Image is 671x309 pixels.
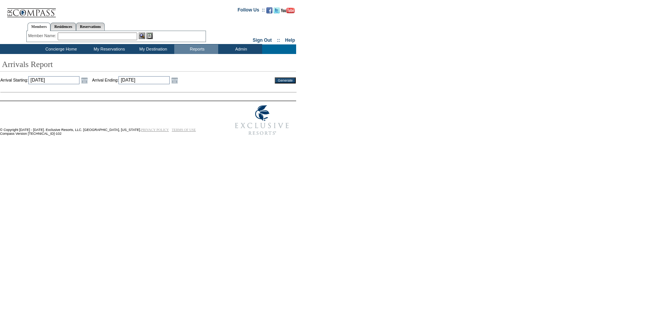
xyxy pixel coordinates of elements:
[34,44,86,54] td: Concierge Home
[285,38,295,43] a: Help
[172,128,196,132] a: TERMS OF USE
[50,23,76,31] a: Residences
[274,7,280,13] img: Follow us on Twitter
[238,7,265,16] td: Follow Us ::
[228,101,296,139] img: Exclusive Resorts
[80,76,89,85] a: Open the calendar popup.
[146,33,153,39] img: Reservations
[139,33,145,39] img: View
[174,44,218,54] td: Reports
[86,44,130,54] td: My Reservations
[266,7,272,13] img: Become our fan on Facebook
[170,76,179,85] a: Open the calendar popup.
[130,44,174,54] td: My Destination
[266,10,272,14] a: Become our fan on Facebook
[6,2,56,18] img: Compass Home
[275,77,296,83] input: Generate
[76,23,105,31] a: Reservations
[28,23,51,31] a: Members
[28,33,58,39] div: Member Name:
[274,10,280,14] a: Follow us on Twitter
[253,38,272,43] a: Sign Out
[277,38,280,43] span: ::
[281,8,295,13] img: Subscribe to our YouTube Channel
[281,10,295,14] a: Subscribe to our YouTube Channel
[0,76,264,85] td: Arrival Starting: Arrival Ending:
[141,128,169,132] a: PRIVACY POLICY
[218,44,262,54] td: Admin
